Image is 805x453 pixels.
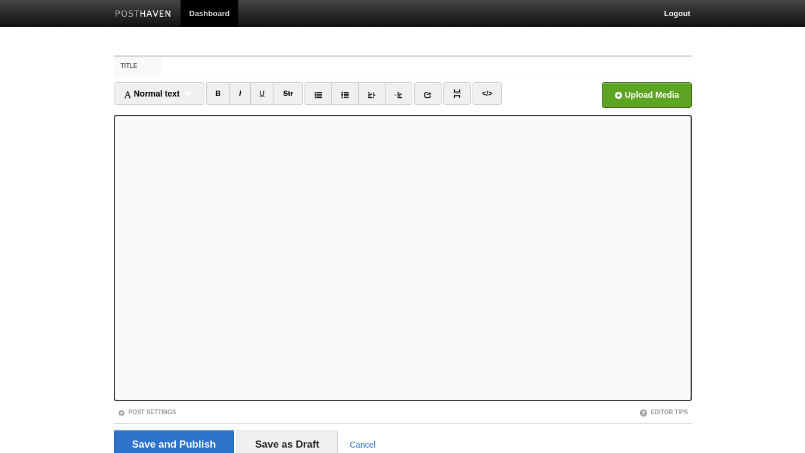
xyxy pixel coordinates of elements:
a: U [250,82,275,105]
span: Normal text [123,89,180,98]
a: Str [273,82,303,105]
img: Posthaven-bar [115,10,172,19]
a: Editor Tips [639,409,688,415]
del: Str [283,89,293,98]
a: Post Settings [117,409,176,415]
a: I [229,82,250,105]
a: B [206,82,231,105]
a: Cancel [350,440,376,449]
img: pagebreak-icon.png [453,89,461,98]
a: </> [473,82,502,105]
label: Title [114,57,162,76]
